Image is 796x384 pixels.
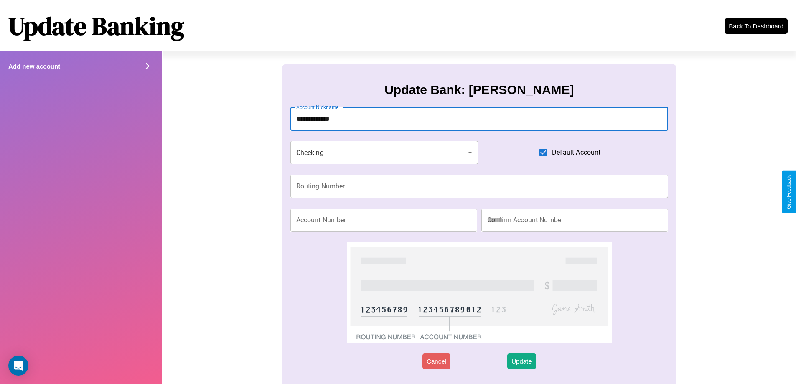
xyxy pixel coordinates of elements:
div: Give Feedback [786,175,792,209]
label: Account Nickname [296,104,339,111]
div: Checking [290,141,478,164]
img: check [347,242,611,343]
h1: Update Banking [8,9,184,43]
button: Update [507,353,536,369]
button: Cancel [422,353,450,369]
span: Default Account [552,147,600,158]
h4: Add new account [8,63,60,70]
h3: Update Bank: [PERSON_NAME] [384,83,574,97]
div: Open Intercom Messenger [8,356,28,376]
button: Back To Dashboard [725,18,788,34]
